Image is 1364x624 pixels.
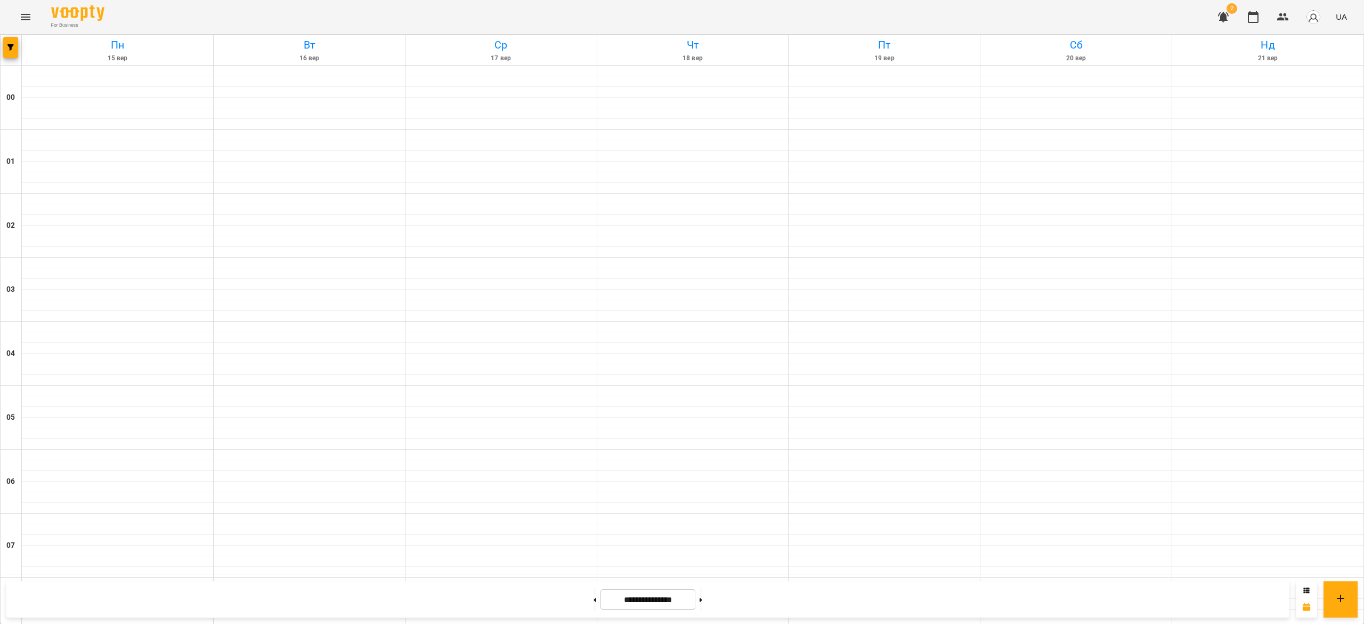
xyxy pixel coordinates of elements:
button: UA [1331,7,1351,27]
h6: 01 [6,156,15,167]
h6: 00 [6,92,15,103]
img: avatar_s.png [1306,10,1321,25]
h6: 18 вер [599,53,787,63]
h6: 05 [6,412,15,423]
h6: 16 вер [215,53,403,63]
button: Menu [13,4,38,30]
img: Voopty Logo [51,5,104,21]
h6: 06 [6,476,15,487]
h6: Нд [1174,37,1362,53]
h6: 17 вер [407,53,595,63]
h6: Вт [215,37,403,53]
span: For Business [51,22,104,29]
h6: 02 [6,220,15,231]
h6: 03 [6,284,15,295]
h6: Сб [982,37,1170,53]
h6: Чт [599,37,787,53]
span: 2 [1227,3,1237,14]
span: UA [1336,11,1347,22]
h6: Пн [23,37,212,53]
h6: 21 вер [1174,53,1362,63]
h6: 19 вер [790,53,978,63]
h6: 15 вер [23,53,212,63]
h6: Ср [407,37,595,53]
h6: 04 [6,348,15,359]
h6: Пт [790,37,978,53]
h6: 20 вер [982,53,1170,63]
h6: 07 [6,540,15,551]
